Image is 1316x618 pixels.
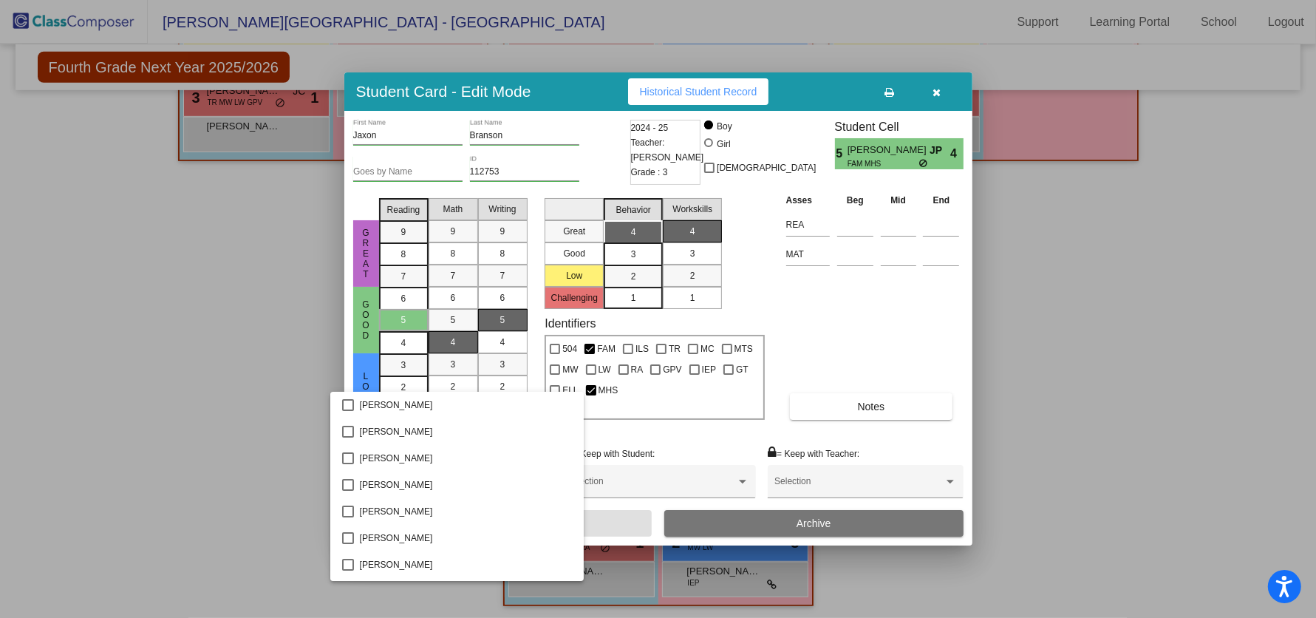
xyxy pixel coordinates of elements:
span: [PERSON_NAME] [360,445,573,472]
span: [PERSON_NAME] [360,418,573,445]
span: [PERSON_NAME] [360,525,573,551]
span: [PERSON_NAME] [360,551,573,578]
span: [PERSON_NAME] [360,392,573,418]
span: [PERSON_NAME] [360,578,573,605]
span: [PERSON_NAME] [360,472,573,498]
span: [PERSON_NAME] [360,498,573,525]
